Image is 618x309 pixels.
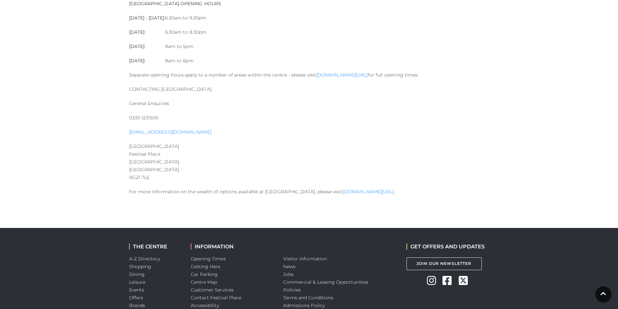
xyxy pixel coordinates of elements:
p: 6.30am to 8.30pm [165,28,207,36]
a: [DOMAIN_NAME][URL] [316,72,368,78]
a: Jobs [283,271,294,277]
strong: [DATE]: [129,43,146,49]
h2: THE CENTRE [129,244,181,250]
a: A-Z Directory [129,256,160,262]
p: 0330 1231500 [129,114,489,122]
p: 8am to 5pm [165,42,207,50]
a: Brands [129,303,145,308]
a: Car Parking [191,271,218,277]
a: Shopping [129,264,151,269]
a: Contact Festival Place [191,295,242,301]
a: Centre Map [191,279,217,285]
h2: GET OFFERS AND UPDATES [406,244,485,250]
p: CONTACTING [GEOGRAPHIC_DATA] [129,85,489,93]
a: Events [129,287,144,293]
a: Commercial & Leasing Opportunities [283,279,369,285]
a: Dining [129,271,145,277]
p: 8am to 6pm [165,57,207,65]
a: [DOMAIN_NAME][URL] [343,189,394,195]
strong: [GEOGRAPHIC_DATA] OPENING HOURS [129,1,221,6]
a: Visitor information [283,256,327,262]
a: Offers [129,295,143,301]
strong: [DATE] - [DATE]: [129,15,165,21]
a: Opening Times [191,256,226,262]
p: 6.30am to 9.30pm [165,14,207,22]
a: Getting Here [191,264,221,269]
p: Separate opening hours apply to a number of areas within the centre - please visit for full openi... [129,71,489,79]
a: Customer Services [191,287,234,293]
a: Join Our Newsletter [406,257,482,270]
a: News [283,264,296,269]
a: Accessibility [191,303,219,308]
h2: INFORMATION [191,244,273,250]
p: For more information on the wealth of options available at [GEOGRAPHIC_DATA], please visit . [129,188,489,196]
strong: [DATE]: [129,58,146,64]
a: Terms and Conditions [283,295,333,301]
a: Admissions Policy [283,303,325,308]
a: Policies [283,287,301,293]
a: Leisure [129,279,146,285]
a: [EMAIL_ADDRESS][DOMAIN_NAME] [129,129,212,135]
p: General Enquiries [129,100,489,107]
p: [GEOGRAPHIC_DATA] Festival Place [GEOGRAPHIC_DATA] [GEOGRAPHIC_DATA] RG21 7LE [129,142,489,181]
strong: [DATE]: [129,29,146,35]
